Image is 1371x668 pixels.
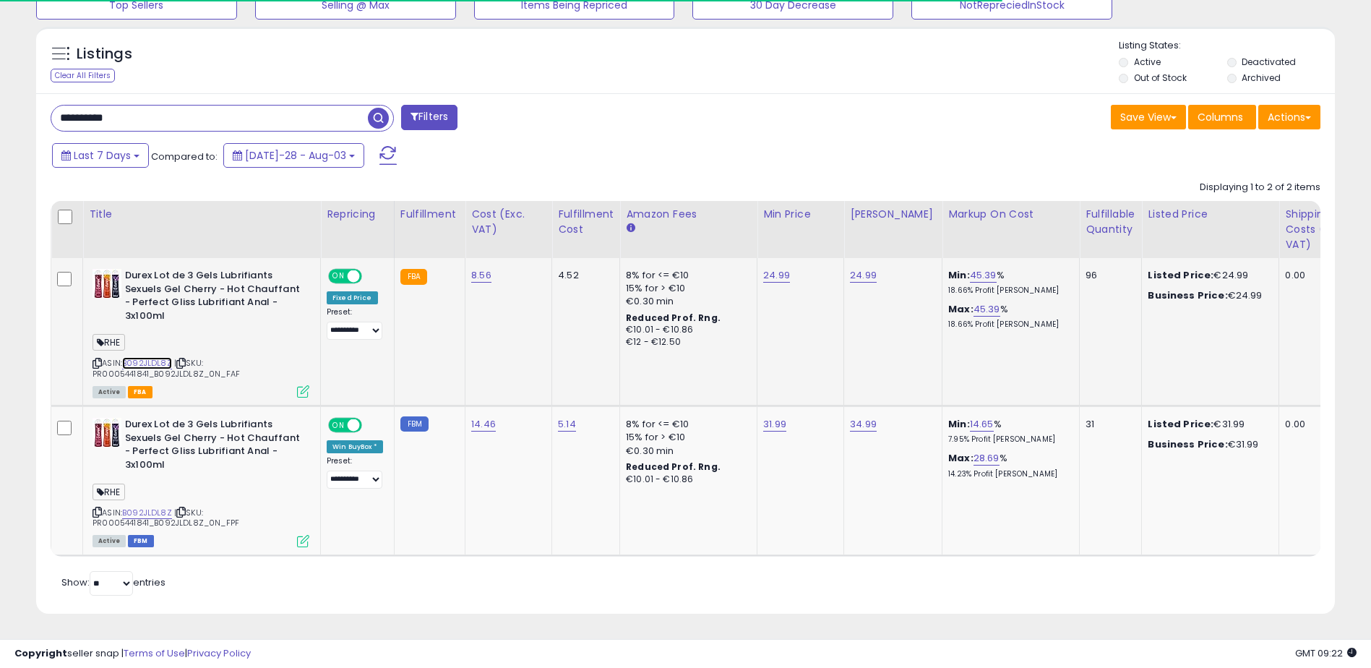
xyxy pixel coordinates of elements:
div: 0.00 [1285,418,1354,431]
div: Preset: [327,456,383,489]
div: 0.00 [1285,269,1354,282]
button: Actions [1258,105,1320,129]
span: ON [330,419,348,432]
span: OFF [360,270,383,283]
div: ASIN: [93,269,309,396]
a: 8.56 [471,268,491,283]
a: 45.39 [970,268,997,283]
div: Fulfillment [400,207,459,222]
div: Win BuyBox * [327,440,383,453]
small: FBM [400,416,429,432]
div: 31 [1086,418,1130,431]
a: 24.99 [763,268,790,283]
div: Fixed Price [327,291,378,304]
div: Cost (Exc. VAT) [471,207,546,237]
span: All listings currently available for purchase on Amazon [93,386,126,398]
div: 15% for > €10 [626,431,746,444]
span: FBA [128,386,152,398]
div: Min Price [763,207,838,222]
div: €0.30 min [626,445,746,458]
div: €0.30 min [626,295,746,308]
b: Listed Price: [1148,417,1213,431]
div: €31.99 [1148,438,1268,451]
p: Listing States: [1119,39,1335,53]
button: Last 7 Days [52,143,149,168]
label: Out of Stock [1134,72,1187,84]
div: [PERSON_NAME] [850,207,936,222]
b: Max: [948,302,974,316]
button: Save View [1111,105,1186,129]
div: Listed Price [1148,207,1273,222]
small: Amazon Fees. [626,222,635,235]
a: 45.39 [974,302,1000,317]
div: €31.99 [1148,418,1268,431]
b: Min: [948,268,970,282]
div: 15% for > €10 [626,282,746,295]
div: Preset: [327,307,383,340]
span: ON [330,270,348,283]
div: 8% for <= €10 [626,418,746,431]
div: Repricing [327,207,388,222]
a: B092JLDL8Z [122,507,172,519]
a: B092JLDL8Z [122,357,172,369]
span: Compared to: [151,150,218,163]
a: 31.99 [763,417,786,432]
div: 8% for <= €10 [626,269,746,282]
span: OFF [360,419,383,432]
div: % [948,418,1068,445]
b: Business Price: [1148,437,1227,451]
a: 14.65 [970,417,994,432]
a: 5.14 [558,417,576,432]
div: €10.01 - €10.86 [626,324,746,336]
div: €24.99 [1148,289,1268,302]
img: 51eZnXbVk8L._SL40_.jpg [93,269,121,298]
b: Reduced Prof. Rng. [626,461,721,473]
a: Privacy Policy [187,646,251,660]
div: Displaying 1 to 2 of 2 items [1200,181,1320,194]
b: Max: [948,451,974,465]
span: 2025-08-11 09:22 GMT [1295,646,1357,660]
span: All listings currently available for purchase on Amazon [93,535,126,547]
th: The percentage added to the cost of goods (COGS) that forms the calculator for Min & Max prices. [942,201,1080,258]
div: % [948,269,1068,296]
div: ASIN: [93,418,309,545]
span: FBM [128,535,154,547]
div: Title [89,207,314,222]
p: 18.66% Profit [PERSON_NAME] [948,320,1068,330]
b: Durex Lot de 3 Gels Lubrifiants Sexuels Gel Cherry - Hot Chauffant - Perfect Gliss Lubrifiant Ana... [125,269,301,326]
a: 28.69 [974,451,1000,466]
label: Deactivated [1242,56,1296,68]
button: Columns [1188,105,1256,129]
span: Columns [1198,110,1243,124]
p: 7.95% Profit [PERSON_NAME] [948,434,1068,445]
span: [DATE]-28 - Aug-03 [245,148,346,163]
b: Durex Lot de 3 Gels Lubrifiants Sexuels Gel Cherry - Hot Chauffant - Perfect Gliss Lubrifiant Ana... [125,418,301,475]
div: Shipping Costs (Exc. VAT) [1285,207,1359,252]
div: seller snap | | [14,647,251,661]
div: 96 [1086,269,1130,282]
p: 14.23% Profit [PERSON_NAME] [948,469,1068,479]
span: RHE [93,484,125,500]
div: €12 - €12.50 [626,336,746,348]
div: Fulfillment Cost [558,207,614,237]
span: RHE [93,334,125,351]
button: Filters [401,105,457,130]
label: Active [1134,56,1161,68]
a: 14.46 [471,417,496,432]
button: [DATE]-28 - Aug-03 [223,143,364,168]
div: Fulfillable Quantity [1086,207,1135,237]
label: Archived [1242,72,1281,84]
p: 18.66% Profit [PERSON_NAME] [948,286,1068,296]
div: 4.52 [558,269,609,282]
div: Clear All Filters [51,69,115,82]
span: Last 7 Days [74,148,131,163]
b: Min: [948,417,970,431]
h5: Listings [77,44,132,64]
b: Business Price: [1148,288,1227,302]
small: FBA [400,269,427,285]
div: €10.01 - €10.86 [626,474,746,486]
b: Reduced Prof. Rng. [626,312,721,324]
strong: Copyright [14,646,67,660]
img: 51eZnXbVk8L._SL40_.jpg [93,418,121,447]
a: 34.99 [850,417,877,432]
